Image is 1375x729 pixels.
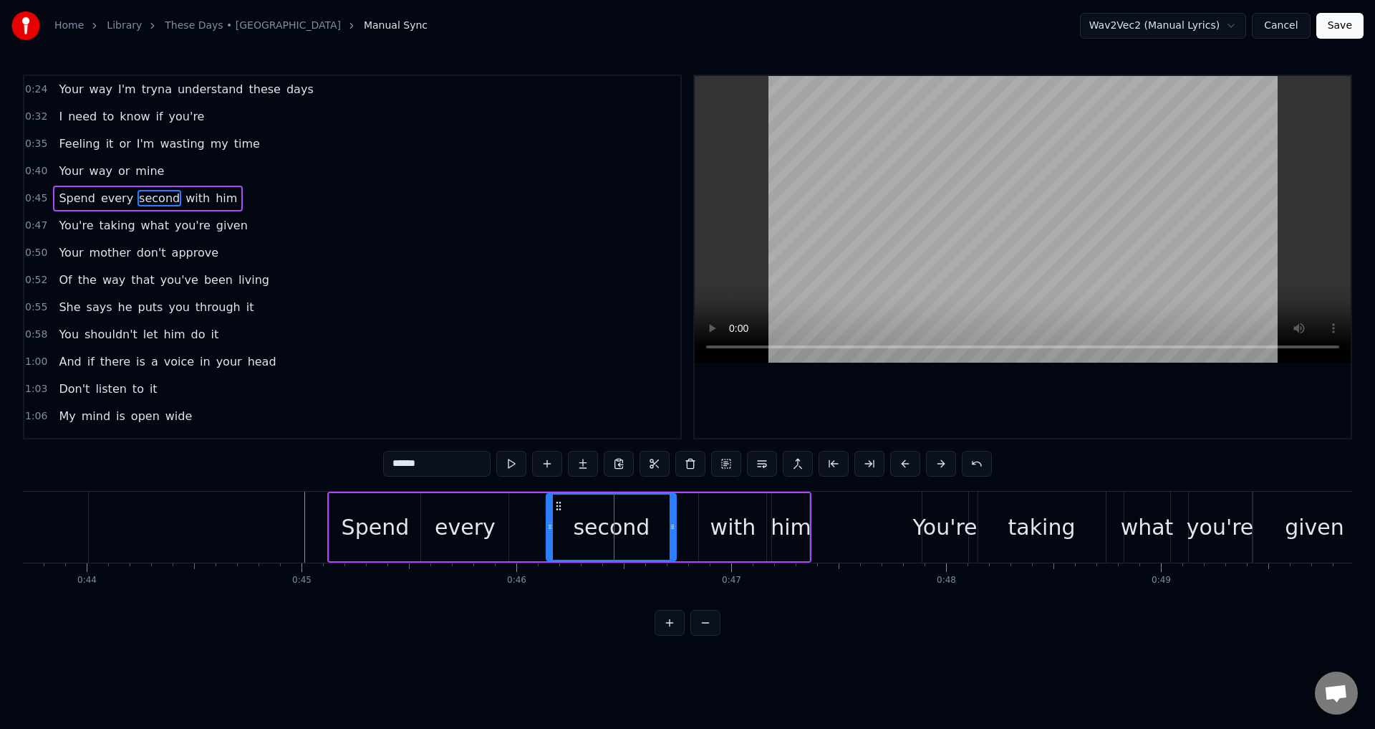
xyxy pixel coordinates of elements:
span: what [140,217,170,234]
span: him [214,190,238,206]
span: of [101,435,115,452]
span: 1:06 [25,409,47,424]
span: 0:58 [25,328,47,342]
button: Cancel [1252,13,1310,39]
span: a [132,435,142,452]
span: understand [176,81,245,97]
span: my [209,135,230,152]
span: think [67,435,98,452]
div: 0:48 [937,575,956,586]
a: These Days • [GEOGRAPHIC_DATA] [165,19,341,33]
span: You [57,326,80,343]
div: You're [912,511,977,543]
span: 0:45 [25,191,47,206]
span: it [105,135,115,152]
span: to [101,108,115,125]
div: every [435,511,496,543]
span: 0:50 [25,246,47,260]
span: it [118,435,129,452]
span: mind [80,408,112,424]
span: your [215,353,243,370]
span: way [101,272,127,288]
span: need [67,108,98,125]
div: 0:44 [77,575,97,586]
button: Save [1316,13,1364,39]
span: You're [57,217,95,234]
span: don't [135,244,168,261]
span: you've [159,272,200,288]
span: thousand [144,435,201,452]
nav: breadcrumb [54,19,428,33]
span: 1:00 [25,355,47,369]
span: way [88,163,114,179]
div: with [710,511,756,543]
span: do [190,326,207,343]
span: to [131,381,145,397]
span: wasting [158,135,206,152]
span: it [210,326,221,343]
span: wide [164,408,194,424]
span: Your [57,163,85,179]
img: youka [11,11,40,40]
span: in [198,353,212,370]
span: My [57,408,77,424]
span: through [194,299,242,315]
span: days [285,81,315,97]
span: let [142,326,160,343]
span: Your [57,81,85,97]
span: tryna [140,81,173,97]
span: And [57,353,82,370]
span: him [162,326,186,343]
span: Don't [57,381,91,397]
div: Open chat [1315,672,1358,715]
span: there [99,353,132,370]
span: you're [168,108,206,125]
span: taking [98,217,137,234]
span: living [237,272,271,288]
span: Feeling [57,135,101,152]
div: 0:45 [292,575,312,586]
div: 0:49 [1152,575,1171,586]
span: it [245,299,256,315]
span: is [135,353,147,370]
span: 1:03 [25,382,47,396]
span: is [115,408,127,424]
span: 0:32 [25,110,47,124]
a: Home [54,19,84,33]
span: I [57,435,64,452]
span: She [57,299,82,315]
span: 1:08 [25,437,47,451]
div: second [573,511,650,543]
span: a [150,353,160,370]
span: that [130,272,156,288]
span: or [117,135,132,152]
span: know [118,108,151,125]
span: every [100,190,135,206]
span: voice [163,353,196,370]
span: mine [134,163,165,179]
span: it [148,381,159,397]
span: I [57,108,64,125]
span: I'm [117,81,137,97]
span: I'm [135,135,156,152]
span: says [85,299,114,315]
span: way [88,81,114,97]
a: Library [107,19,142,33]
div: what [1121,511,1174,543]
span: second [137,190,181,206]
span: 0:47 [25,219,47,233]
span: Manual Sync [364,19,428,33]
span: shouldn't [83,326,139,343]
span: Of [57,272,73,288]
span: you [167,299,190,315]
span: you're [173,217,212,234]
span: 0:40 [25,164,47,178]
span: time [233,135,261,152]
span: Spend [57,190,96,206]
span: puts [137,299,165,315]
span: head [246,353,278,370]
span: open [130,408,161,424]
span: approve [170,244,220,261]
span: he [117,299,134,315]
div: Spend [342,511,410,543]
